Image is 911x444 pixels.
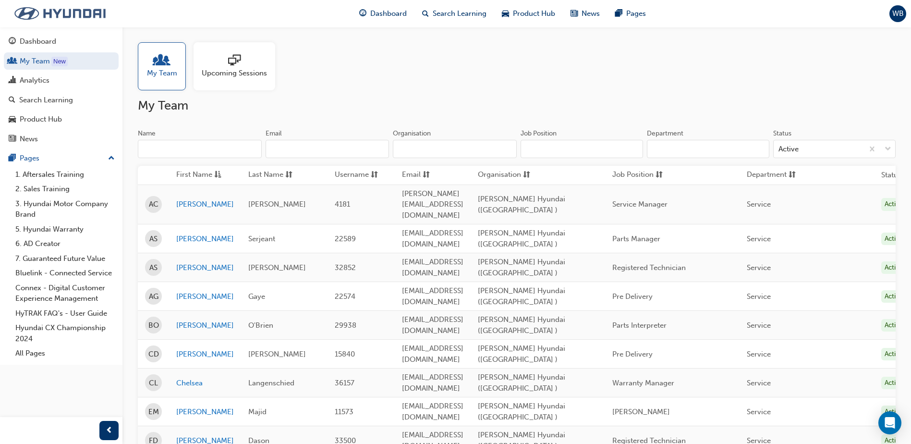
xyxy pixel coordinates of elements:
[248,234,275,243] span: Serjeant
[335,407,353,416] span: 11573
[414,4,494,24] a: search-iconSearch Learning
[248,407,267,416] span: Majid
[148,407,159,418] span: EM
[148,349,159,360] span: CD
[478,195,565,214] span: [PERSON_NAME] Hyundai ([GEOGRAPHIC_DATA] )
[20,114,62,125] div: Product Hub
[176,378,234,389] a: Chelsea
[789,169,796,181] span: sorting-icon
[176,262,234,273] a: [PERSON_NAME]
[881,233,906,246] div: Active
[402,344,463,364] span: [EMAIL_ADDRESS][DOMAIN_NAME]
[20,153,39,164] div: Pages
[878,411,901,434] div: Open Intercom Messenger
[285,169,292,181] span: sorting-icon
[214,169,221,181] span: asc-icon
[612,321,667,330] span: Parts Interpreter
[582,8,600,19] span: News
[202,68,267,79] span: Upcoming Sessions
[149,378,158,389] span: CL
[773,129,791,138] div: Status
[615,8,622,20] span: pages-icon
[176,169,229,181] button: First Nameasc-icon
[248,200,306,209] span: [PERSON_NAME]
[402,286,463,306] span: [EMAIL_ADDRESS][DOMAIN_NAME]
[612,292,653,301] span: Pre Delivery
[335,379,354,387] span: 36157
[12,182,119,197] a: 2. Sales Training
[612,169,654,181] span: Job Position
[521,140,643,158] input: Job Position
[881,377,906,390] div: Active
[523,169,530,181] span: sorting-icon
[12,236,119,251] a: 6. AD Creator
[138,42,194,90] a: My Team
[19,95,73,106] div: Search Learning
[402,189,463,220] span: [PERSON_NAME][EMAIL_ADDRESS][DOMAIN_NAME]
[194,42,283,90] a: Upcoming Sessions
[359,8,366,20] span: guage-icon
[20,75,49,86] div: Analytics
[12,167,119,182] a: 1. Aftersales Training
[747,169,787,181] span: Department
[12,346,119,361] a: All Pages
[747,292,771,301] span: Service
[478,315,565,335] span: [PERSON_NAME] Hyundai ([GEOGRAPHIC_DATA] )
[747,169,800,181] button: Departmentsorting-icon
[12,281,119,306] a: Connex - Digital Customer Experience Management
[4,52,119,70] a: My Team
[106,425,113,437] span: prev-icon
[747,407,771,416] span: Service
[149,199,158,210] span: AC
[422,8,429,20] span: search-icon
[248,379,294,387] span: Langenschied
[402,402,463,421] span: [EMAIL_ADDRESS][DOMAIN_NAME]
[4,130,119,148] a: News
[656,169,663,181] span: sorting-icon
[20,134,38,145] div: News
[4,33,119,50] a: Dashboard
[881,290,906,303] div: Active
[12,251,119,266] a: 7. Guaranteed Future Value
[607,4,654,24] a: pages-iconPages
[248,350,306,358] span: [PERSON_NAME]
[9,135,16,144] span: news-icon
[4,91,119,109] a: Search Learning
[176,234,234,245] a: [PERSON_NAME]
[266,140,389,158] input: Email
[478,169,531,181] button: Organisationsorting-icon
[248,321,273,330] span: O'Brien
[778,144,799,155] div: Active
[335,169,388,181] button: Usernamesorting-icon
[12,266,119,281] a: Bluelink - Connected Service
[747,321,771,330] span: Service
[176,320,234,331] a: [PERSON_NAME]
[176,349,234,360] a: [PERSON_NAME]
[747,200,771,209] span: Service
[881,319,906,332] div: Active
[478,229,565,248] span: [PERSON_NAME] Hyundai ([GEOGRAPHIC_DATA] )
[248,292,265,301] span: Gaye
[612,200,668,209] span: Service Manager
[147,68,177,79] span: My Team
[747,350,771,358] span: Service
[248,263,306,272] span: [PERSON_NAME]
[393,140,517,158] input: Organisation
[138,98,896,113] h2: My Team
[647,140,769,158] input: Department
[423,169,430,181] span: sorting-icon
[371,169,378,181] span: sorting-icon
[51,57,68,66] div: Tooltip anchor
[9,115,16,124] span: car-icon
[149,234,158,245] span: AS
[402,169,455,181] button: Emailsorting-icon
[148,320,159,331] span: BO
[248,169,301,181] button: Last Namesorting-icon
[402,169,421,181] span: Email
[4,111,119,128] a: Product Hub
[563,4,607,24] a: news-iconNews
[335,169,369,181] span: Username
[176,291,234,302] a: [PERSON_NAME]
[9,96,15,105] span: search-icon
[335,234,356,243] span: 22589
